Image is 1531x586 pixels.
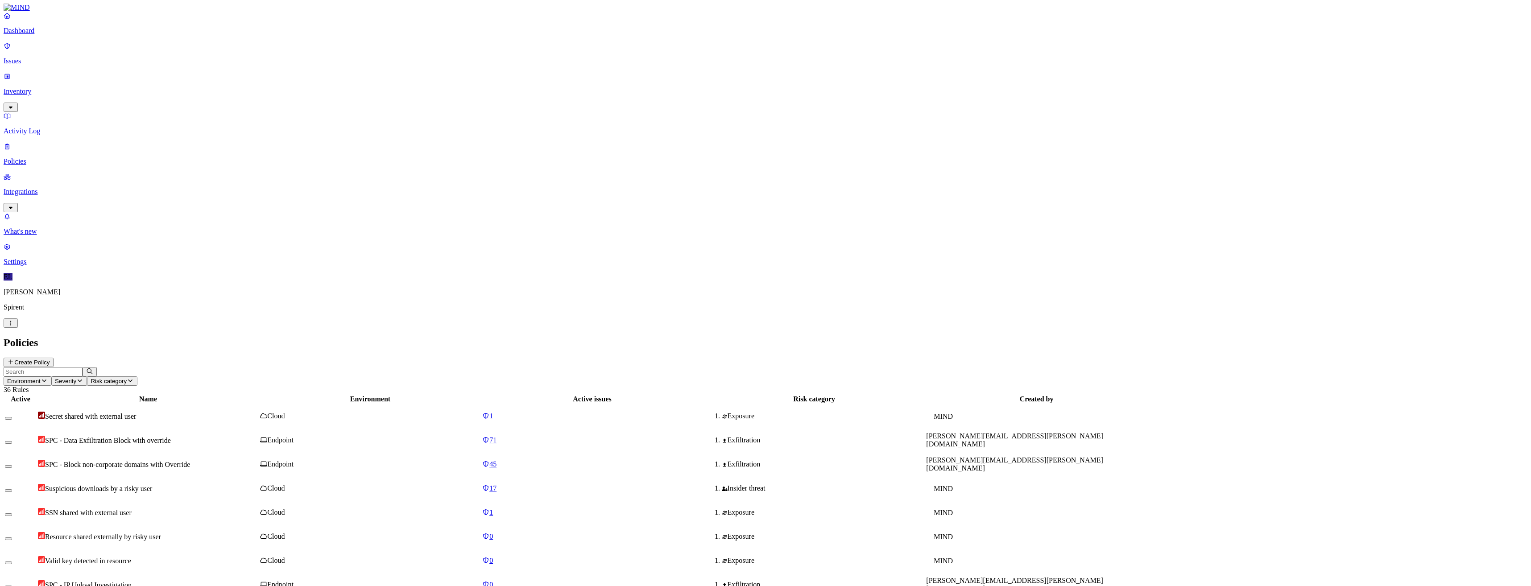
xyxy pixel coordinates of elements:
span: 1 [489,508,493,516]
span: Valid key detected in resource [45,557,131,565]
div: Risk category [704,395,924,403]
div: Exposure [722,508,924,516]
span: [PERSON_NAME][EMAIL_ADDRESS][PERSON_NAME][DOMAIN_NAME] [926,432,1103,448]
span: 0 [489,532,493,540]
a: Inventory [4,72,1527,111]
span: MIND [934,557,953,565]
div: Created by [926,395,1147,403]
a: 71 [482,436,702,444]
img: mind-logo-icon [926,532,934,539]
span: Cloud [267,412,285,420]
a: Policies [4,142,1527,165]
span: Cloud [267,532,285,540]
span: MIND [934,533,953,541]
div: Exfiltration [722,460,924,468]
img: mind-logo-icon [926,556,934,563]
a: What's new [4,212,1527,235]
p: Activity Log [4,127,1527,135]
p: Spirent [4,303,1527,311]
a: 0 [482,557,702,565]
p: Integrations [4,188,1527,196]
span: Environment [7,378,41,384]
div: Exposure [722,532,924,541]
img: mind-logo-icon [926,508,934,515]
img: severity-high [38,532,45,539]
p: Inventory [4,87,1527,95]
a: 1 [482,508,702,516]
a: Integrations [4,173,1527,211]
img: severity-high [38,460,45,467]
p: Dashboard [4,27,1527,35]
span: Endpoint [267,460,294,468]
div: Active issues [482,395,702,403]
span: [PERSON_NAME][EMAIL_ADDRESS][PERSON_NAME][DOMAIN_NAME] [926,456,1103,472]
div: Insider threat [722,484,924,492]
span: SPC - Block non-corporate domains with Override [45,461,190,468]
a: MIND [4,4,1527,12]
a: 1 [482,412,702,420]
span: EL [4,273,12,281]
img: severity-high [38,484,45,491]
span: 71 [489,436,497,444]
input: Search [4,367,83,376]
a: Issues [4,42,1527,65]
div: Exposure [722,412,924,420]
span: Suspicious downloads by a risky user [45,485,152,492]
img: severity-high [38,556,45,563]
span: Cloud [267,557,285,564]
p: [PERSON_NAME] [4,288,1527,296]
div: Exposure [722,557,924,565]
img: mind-logo-icon [926,484,934,491]
p: Policies [4,157,1527,165]
span: 0 [489,557,493,564]
a: Settings [4,243,1527,266]
span: SPC - Data Exfiltration Block with override [45,437,171,444]
div: Environment [260,395,480,403]
a: 0 [482,532,702,541]
a: Dashboard [4,12,1527,35]
div: Exfiltration [722,436,924,444]
span: Resource shared externally by risky user [45,533,161,541]
span: 36 Rules [4,386,29,393]
span: 45 [489,460,497,468]
span: MIND [934,485,953,492]
img: severity-critical [38,412,45,419]
button: Create Policy [4,358,54,367]
div: Active [5,395,36,403]
span: MIND [934,413,953,420]
img: severity-high [38,436,45,443]
span: Cloud [267,508,285,516]
h2: Policies [4,337,1527,349]
img: severity-high [38,508,45,515]
a: Activity Log [4,112,1527,135]
span: MIND [934,509,953,516]
img: MIND [4,4,30,12]
img: mind-logo-icon [926,412,934,419]
p: Settings [4,258,1527,266]
span: Risk category [91,378,127,384]
a: 45 [482,460,702,468]
span: Severity [55,378,76,384]
p: What's new [4,227,1527,235]
span: SSN shared with external user [45,509,132,516]
span: 1 [489,412,493,420]
p: Issues [4,57,1527,65]
span: Endpoint [267,436,294,444]
span: Secret shared with external user [45,413,136,420]
span: 17 [489,484,497,492]
div: Name [38,395,258,403]
span: Cloud [267,484,285,492]
a: 17 [482,484,702,492]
